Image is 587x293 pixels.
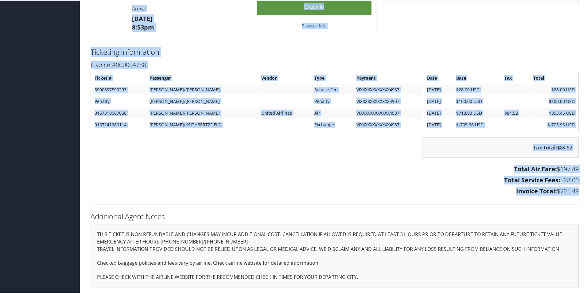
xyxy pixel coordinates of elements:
[311,107,353,118] td: Air
[97,259,572,267] p: Checked baggage policies and fees vary by airline. Check airline website for detailed information.
[530,95,578,106] td: $100.00 USD
[533,144,557,150] strong: Tax Total:
[422,137,579,157] div: $84.52
[311,84,353,95] td: Service Fee
[132,14,152,22] strong: [DATE]
[132,22,154,31] strong: 8:53pm
[353,107,423,118] td: VIXXXXXXXXXXXX4937
[514,164,557,172] strong: Total Air Fare:
[353,95,423,106] td: VIXXXXXXXXXXXX4937
[453,119,501,130] td: $-705.96 USD
[353,84,423,95] td: VIXXXXXXXXXXXX4937
[353,72,423,83] th: Payment
[91,60,579,69] h3: Invoice #000004738
[424,72,453,83] th: Date
[258,72,311,83] th: Vendor
[453,95,501,106] td: $100.00 USD
[97,245,572,253] p: TRAVEL INFORMATION PROVIDED SHOULD NOT BE RELIED UPON AS LEGAL OR MEDICAL ADVICE. WE DISCLAIM ANY...
[504,175,560,184] strong: Total Service Fees:
[97,273,572,281] p: PLEASE CHECK WITH THE AIRLINE WEBSITE FOR THE RECOMMENDED CHECK IN TIMES FOR YOUR DEPARTING CITY.
[91,95,146,106] td: Penalty
[353,119,423,130] td: VIXXXXXXXXXXXX4937
[91,107,146,118] td: 0167310067658
[501,72,529,83] th: Tax
[146,95,258,106] td: [PERSON_NAME]/[PERSON_NAME]
[91,46,579,57] h2: Ticketing Information
[91,164,579,173] h3: $197.49
[146,119,258,130] td: [PERSON_NAME]/KEITHBERTZFIELD
[453,84,501,95] td: $28.00 USD
[91,119,146,130] td: 0167141986114
[91,186,579,195] h3: $225.49
[453,72,501,83] th: Base
[311,95,353,106] td: Penalty
[91,84,146,95] td: 8900897590293
[91,175,579,184] h3: $28.00
[146,84,258,95] td: [PERSON_NAME]/[PERSON_NAME]
[146,107,258,118] td: [PERSON_NAME]/[PERSON_NAME]
[146,72,258,83] th: Passenger
[424,107,453,118] td: [DATE]
[424,119,453,130] td: [DATE]
[132,5,247,11] h4: Arrival
[453,107,501,118] td: $718.93 USD
[516,186,557,195] strong: Invoice Total:
[91,211,579,221] h2: Additional Agent Notes
[302,22,326,28] a: Baggage Info
[530,119,578,130] td: $-705.96 USD
[530,72,578,83] th: Total
[91,72,146,83] th: Ticket #
[501,107,529,118] td: $84.52
[530,84,578,95] td: $28.00 USD
[424,95,453,106] td: [DATE]
[258,107,311,118] td: United Airlines
[91,224,579,287] div: THIS TICKET IS NON REFUNDABLE AND CHANGES MAY INCUR ADDITIONAL COST. CANCELLATION IF ALLOWED IS R...
[311,72,353,83] th: Type
[311,119,353,130] td: Exchange
[424,84,453,95] td: [DATE]
[530,107,578,118] td: $803.45 USD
